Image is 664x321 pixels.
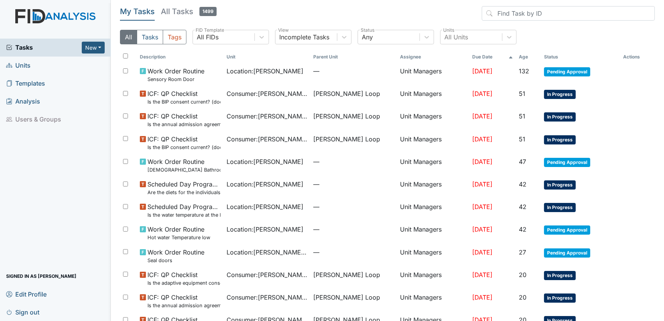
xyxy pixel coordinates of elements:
[6,60,31,71] span: Units
[147,225,210,241] span: Work Order Routine Hot water Temperature low
[147,112,220,128] span: ICF: QP Checklist Is the annual admission agreement current? (document the date in the comment se...
[147,270,220,287] span: ICF: QP Checklist Is the adaptive equipment consent current? (document the date in the comment se...
[544,203,576,212] span: In Progress
[147,293,220,309] span: ICF: QP Checklist Is the annual admission agreement current? (document the date in the comment se...
[519,67,530,75] span: 132
[519,90,526,97] span: 51
[120,30,186,44] div: Type filter
[227,180,303,189] span: Location : [PERSON_NAME]
[362,32,373,42] div: Any
[397,267,469,290] td: Unit Managers
[620,50,655,63] th: Actions
[137,30,163,44] button: Tasks
[147,66,204,83] span: Work Order Routine Sensory Room Door
[544,135,576,144] span: In Progress
[313,293,380,302] span: [PERSON_NAME] Loop
[519,135,526,143] span: 51
[544,180,576,190] span: In Progress
[227,112,307,121] span: Consumer : [PERSON_NAME], Shekeyra
[397,131,469,154] td: Unit Managers
[313,66,394,76] span: —
[472,225,492,233] span: [DATE]
[123,53,128,58] input: Toggle All Rows Selected
[519,180,527,188] span: 42
[313,112,380,121] span: [PERSON_NAME] Loop
[472,248,492,256] span: [DATE]
[227,66,303,76] span: Location : [PERSON_NAME]
[137,50,223,63] th: Toggle SortBy
[313,248,394,257] span: —
[147,135,220,151] span: ICF: QP Checklist Is the BIP consent current? (document the date, BIP number in the comment section)
[313,89,380,98] span: [PERSON_NAME] Loop
[227,89,307,98] span: Consumer : [PERSON_NAME]
[6,270,76,282] span: Signed in as [PERSON_NAME]
[397,86,469,109] td: Unit Managers
[147,144,220,151] small: Is the BIP consent current? (document the date, BIP number in the comment section)
[397,290,469,312] td: Unit Managers
[544,90,576,99] span: In Progress
[161,6,217,17] h5: All Tasks
[519,112,526,120] span: 51
[223,50,310,63] th: Toggle SortBy
[147,302,220,309] small: Is the annual admission agreement current? (document the date in the comment section)
[163,30,186,44] button: Tags
[469,50,516,63] th: Toggle SortBy
[313,202,394,211] span: —
[82,42,105,53] button: New
[544,248,590,258] span: Pending Approval
[147,89,220,105] span: ICF: QP Checklist Is the BIP consent current? (document the date, BIP number in the comment section)
[472,271,492,279] span: [DATE]
[310,50,397,63] th: Toggle SortBy
[227,202,303,211] span: Location : [PERSON_NAME]
[519,271,527,279] span: 20
[472,158,492,165] span: [DATE]
[544,158,590,167] span: Pending Approval
[147,121,220,128] small: Is the annual admission agreement current? (document the date in the comment section)
[147,234,210,241] small: Hot water Temperature low
[472,112,492,120] span: [DATE]
[199,7,217,16] span: 1499
[147,202,220,219] span: Scheduled Day Program Inspection Is the water temperature at the kitchen sink between 100 to 110 ...
[6,288,47,300] span: Edit Profile
[227,293,307,302] span: Consumer : [PERSON_NAME], Shekeyra
[397,177,469,199] td: Unit Managers
[147,189,220,196] small: Are the diets for the individuals (with initials) posted in the dining area?
[544,293,576,303] span: In Progress
[397,154,469,177] td: Unit Managers
[279,32,329,42] div: Incomplete Tasks
[6,43,82,52] a: Tasks
[397,63,469,86] td: Unit Managers
[397,199,469,222] td: Unit Managers
[313,157,394,166] span: —
[6,96,40,107] span: Analysis
[313,135,380,144] span: [PERSON_NAME] Loop
[147,98,220,105] small: Is the BIP consent current? (document the date, BIP number in the comment section)
[397,109,469,131] td: Unit Managers
[6,306,39,318] span: Sign out
[313,270,380,279] span: [PERSON_NAME] Loop
[147,180,220,196] span: Scheduled Day Program Inspection Are the diets for the individuals (with initials) posted in the ...
[313,225,394,234] span: —
[227,248,307,257] span: Location : [PERSON_NAME] Loop
[472,90,492,97] span: [DATE]
[227,225,303,234] span: Location : [PERSON_NAME]
[544,67,590,76] span: Pending Approval
[397,222,469,244] td: Unit Managers
[519,225,527,233] span: 42
[544,225,590,235] span: Pending Approval
[120,6,155,17] h5: My Tasks
[397,50,469,63] th: Assignee
[482,6,655,21] input: Find Task by ID
[472,293,492,301] span: [DATE]
[472,203,492,211] span: [DATE]
[444,32,468,42] div: All Units
[472,180,492,188] span: [DATE]
[544,112,576,122] span: In Progress
[541,50,620,63] th: Toggle SortBy
[519,158,526,165] span: 47
[472,135,492,143] span: [DATE]
[519,203,527,211] span: 42
[472,67,492,75] span: [DATE]
[313,180,394,189] span: —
